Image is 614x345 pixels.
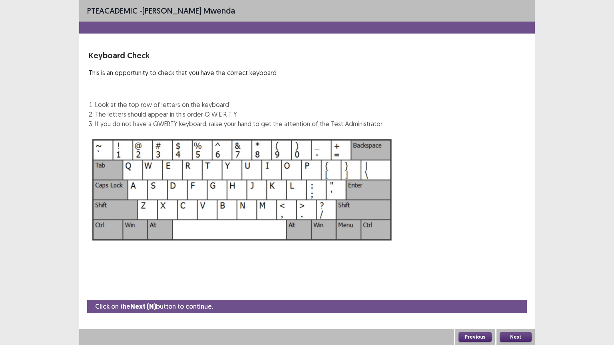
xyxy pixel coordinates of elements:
span: PTE academic [87,6,138,16]
p: - [PERSON_NAME] Mwenda [87,5,235,17]
li: The letters should appear in this order Q W E R T Y [95,109,383,119]
li: If you do not have a QWERTY keyboard, raise your hand to get the attention of the Test Administrator [95,119,383,129]
li: Look at the top row of letters on the keyboard [95,100,383,109]
p: This is an opportunity to check that you have the correct keyboard [89,68,383,77]
p: Click on the button to continue. [95,301,213,311]
button: Next [500,332,532,342]
strong: Next (N) [130,302,156,311]
button: Previous [459,332,492,342]
p: Keyboard Check [89,50,383,61]
img: Keyboard Image [89,135,396,245]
